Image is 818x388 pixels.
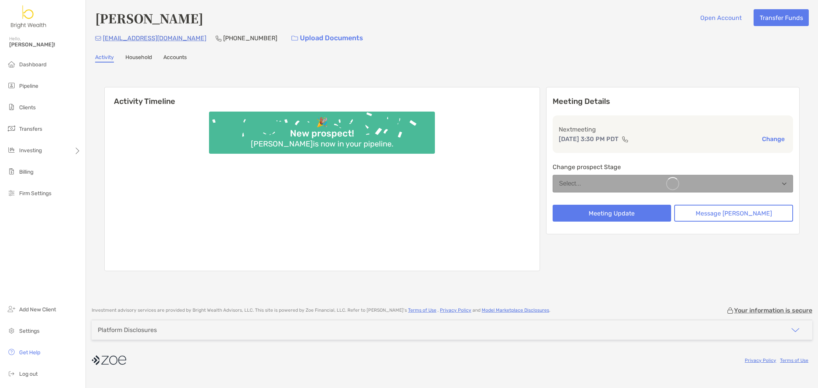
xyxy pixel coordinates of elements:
span: Firm Settings [19,190,51,197]
a: Household [125,54,152,62]
img: icon arrow [791,326,800,335]
img: get-help icon [7,347,16,357]
button: Open Account [694,9,747,26]
img: clients icon [7,102,16,112]
p: [EMAIL_ADDRESS][DOMAIN_NAME] [103,33,206,43]
img: billing icon [7,167,16,176]
img: Confetti [209,112,435,147]
button: Change [760,135,787,143]
a: Upload Documents [286,30,368,46]
h4: [PERSON_NAME] [95,9,203,27]
span: Add New Client [19,306,56,313]
span: Clients [19,104,36,111]
div: [PERSON_NAME] is now in your pipeline. [248,139,397,148]
span: [PERSON_NAME]! [9,41,81,48]
p: Investment advisory services are provided by Bright Wealth Advisors, LLC . This site is powered b... [92,307,550,313]
a: Activity [95,54,114,62]
img: transfers icon [7,124,16,133]
img: Email Icon [95,36,101,41]
div: 🎉 [313,117,331,128]
span: Get Help [19,349,40,356]
span: Log out [19,371,38,377]
a: Accounts [163,54,187,62]
button: Transfer Funds [754,9,809,26]
span: Transfers [19,126,42,132]
img: add_new_client icon [7,304,16,314]
span: Pipeline [19,83,38,89]
a: Model Marketplace Disclosures [482,307,549,313]
p: Your information is secure [734,307,812,314]
div: Platform Disclosures [98,326,157,334]
img: dashboard icon [7,59,16,69]
a: Terms of Use [780,358,808,363]
p: [DATE] 3:30 PM PDT [559,134,619,144]
img: Phone Icon [216,35,222,41]
img: investing icon [7,145,16,155]
button: Meeting Update [553,205,672,222]
p: Change prospect Stage [553,162,793,172]
span: Investing [19,147,42,154]
span: Billing [19,169,33,175]
img: logout icon [7,369,16,378]
img: settings icon [7,326,16,335]
img: company logo [92,352,126,369]
p: Meeting Details [553,97,793,106]
img: firm-settings icon [7,188,16,197]
p: Next meeting [559,125,787,134]
img: button icon [291,36,298,41]
img: pipeline icon [7,81,16,90]
h6: Activity Timeline [105,87,540,106]
a: Terms of Use [408,307,436,313]
button: Message [PERSON_NAME] [674,205,793,222]
img: Zoe Logo [9,3,48,31]
a: Privacy Policy [745,358,776,363]
div: New prospect! [287,128,357,139]
span: Settings [19,328,40,334]
a: Privacy Policy [440,307,471,313]
span: Dashboard [19,61,46,68]
p: [PHONE_NUMBER] [223,33,277,43]
img: communication type [622,136,629,142]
